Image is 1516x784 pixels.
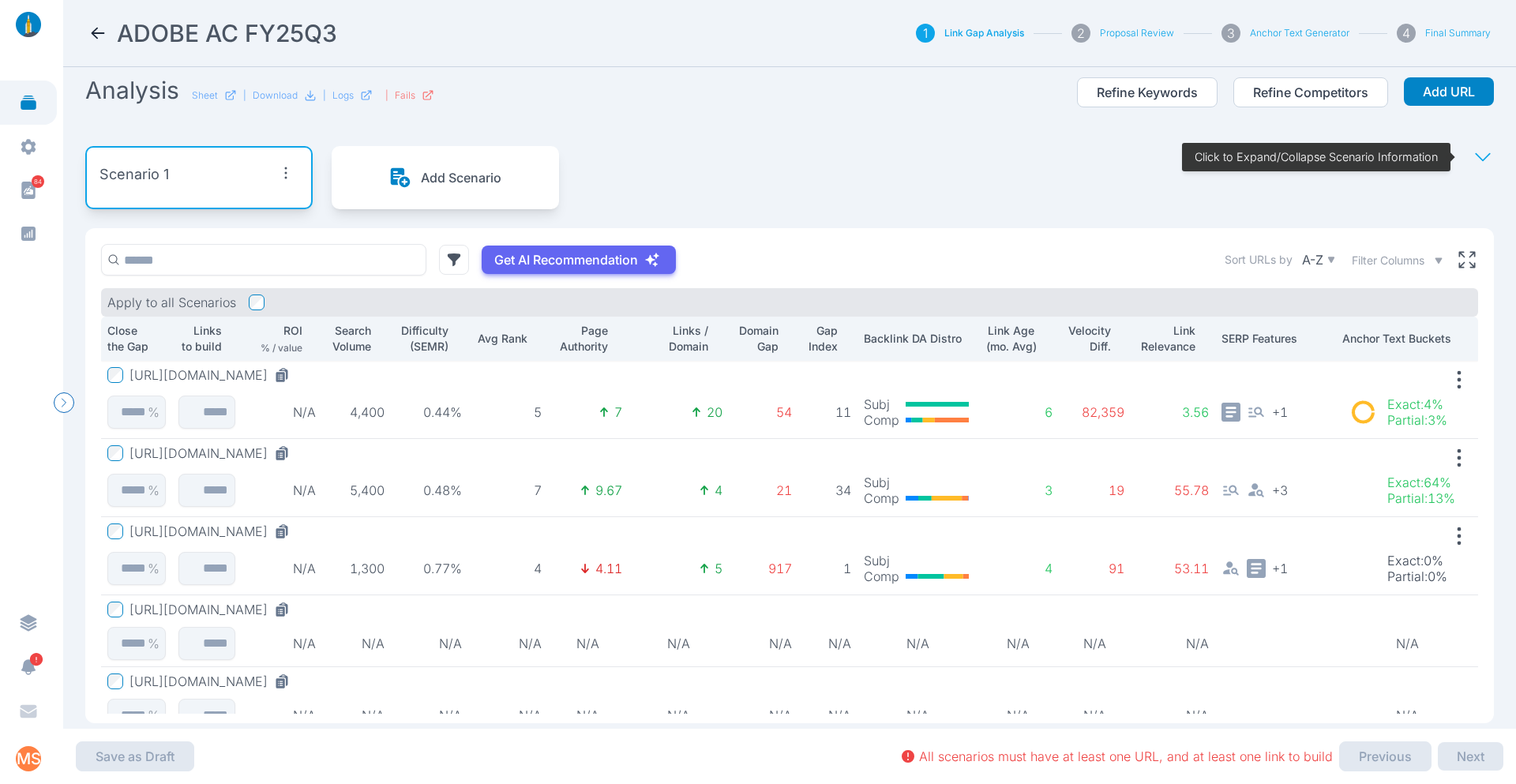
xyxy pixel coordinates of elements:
p: N/A [248,561,316,576]
label: Sort URLs by [1225,252,1293,268]
p: Avg Rank [475,331,527,347]
p: 5 [475,404,542,420]
p: 3.56 [1137,404,1209,420]
button: [URL][DOMAIN_NAME] [129,445,296,461]
p: % [148,707,159,723]
p: N/A [805,707,850,723]
p: Links / Domain [635,323,708,354]
button: Previous [1339,741,1432,771]
p: N/A [985,636,1053,651]
p: 4 [475,561,542,576]
div: 3 [1221,24,1240,43]
span: + 1 [1272,559,1288,576]
span: Filter Columns [1352,253,1424,268]
p: N/A [248,707,316,723]
p: Comp [864,490,899,506]
p: 4.11 [595,561,622,576]
p: N/A [1065,636,1125,651]
p: Logs [332,89,354,102]
p: 91 [1065,561,1125,576]
button: Get AI Recommendation [482,246,676,274]
p: Click to Expand/Collapse Scenario Information [1195,149,1438,165]
div: | [323,89,373,102]
p: N/A [475,636,542,651]
span: + 3 [1272,481,1288,498]
p: Velocity Diff. [1065,323,1112,354]
p: Exact : 64% [1387,475,1455,490]
p: N/A [635,707,722,723]
p: ROI [283,323,302,339]
p: Partial : 13% [1387,490,1455,506]
div: 2 [1071,24,1090,43]
span: 84 [32,175,44,188]
p: N/A [248,482,316,498]
p: Gap Index [805,323,838,354]
div: | [385,89,434,102]
a: Sheet| [192,89,246,102]
p: 20 [707,404,722,420]
p: Scenario 1 [99,163,169,186]
button: Proposal Review [1100,27,1174,39]
p: Fails [395,89,415,102]
button: Save as Draft [76,741,194,771]
button: [URL][DOMAIN_NAME] [129,523,296,539]
p: N/A [328,707,385,723]
p: Close the Gap [107,323,152,354]
p: Add Scenario [421,170,501,186]
p: % [148,482,159,498]
p: N/A [554,636,622,651]
p: Backlink DA Distro [864,331,972,347]
p: N/A [397,707,462,723]
p: N/A [328,636,385,651]
p: 21 [735,482,792,498]
p: N/A [635,636,722,651]
p: Subj [864,475,899,490]
p: Comp [864,568,899,584]
p: % [148,636,159,651]
p: N/A [248,404,316,420]
p: 11 [805,404,850,420]
p: 53.11 [1137,561,1209,576]
p: Page Authority [554,323,608,354]
button: Add URL [1404,77,1494,106]
p: N/A [1137,707,1209,723]
p: Comp [864,412,899,428]
p: N/A [1342,636,1472,651]
p: 1,300 [328,561,385,576]
p: N/A [735,707,792,723]
p: N/A [985,707,1053,723]
p: A-Z [1302,252,1323,268]
p: Subj [864,396,899,412]
p: Sheet [192,89,218,102]
p: N/A [475,707,542,723]
p: 3 [985,482,1053,498]
p: Download [253,89,298,102]
p: 0.77% [397,561,462,576]
p: 5 [715,561,722,576]
p: 54 [735,404,792,420]
p: SERP Features [1221,331,1330,347]
p: Partial : 3% [1387,412,1447,428]
p: N/A [248,636,316,651]
p: 9.67 [595,482,622,498]
p: N/A [735,636,792,651]
p: 7 [614,404,622,420]
p: N/A [1137,636,1209,651]
p: Apply to all Scenarios [107,294,236,310]
button: Filter Columns [1352,253,1443,268]
p: Exact : 4% [1387,396,1447,412]
p: 4 [715,482,722,498]
p: Links to build [178,323,223,354]
div: 4 [1397,24,1416,43]
div: 1 [916,24,935,43]
p: N/A [554,707,622,723]
p: % / value [261,342,302,354]
button: Add Scenario [389,167,501,189]
p: Domain Gap [735,323,779,354]
img: linklaunch_small.2ae18699.png [9,12,47,37]
span: + 1 [1272,403,1288,420]
p: 5,400 [328,482,385,498]
button: Final Summary [1425,27,1491,39]
p: Exact : 0% [1387,553,1447,568]
p: All scenarios must have at least one URL, and at least one link to build [919,748,1333,764]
